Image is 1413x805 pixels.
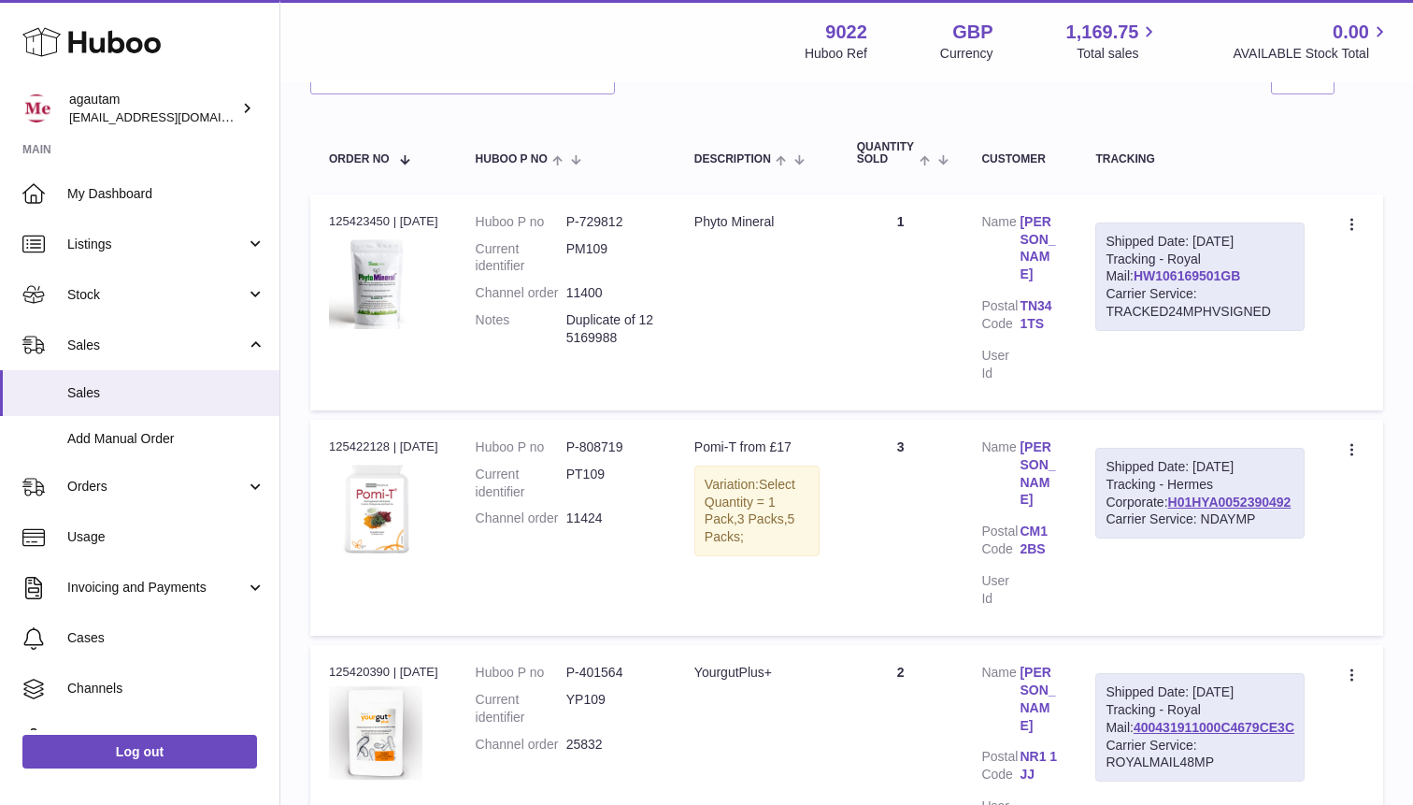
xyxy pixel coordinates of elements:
dt: Huboo P no [476,664,566,682]
div: 125423450 | [DATE] [329,213,438,230]
dt: Current identifier [476,240,566,276]
dt: Notes [476,311,566,347]
span: 0.00 [1333,20,1369,45]
a: H01HYA0052390492 [1168,495,1292,510]
dt: Current identifier [476,691,566,726]
span: Orders [67,478,246,496]
div: Huboo Ref [805,45,867,63]
dt: Name [981,438,1020,514]
div: Shipped Date: [DATE] [1106,233,1294,251]
dt: User Id [981,347,1020,382]
dt: Channel order [476,510,566,527]
span: Order No [329,153,390,165]
dt: User Id [981,572,1020,608]
div: Shipped Date: [DATE] [1106,458,1294,476]
span: [EMAIL_ADDRESS][DOMAIN_NAME] [69,109,275,124]
span: Huboo P no [476,153,548,165]
img: info@naturemedical.co.uk [22,94,50,122]
div: Pomi-T from £17 [694,438,820,456]
span: Stock [67,286,246,304]
span: Listings [67,236,246,253]
a: NR1 1JJ [1020,748,1058,783]
dd: YP109 [566,691,657,726]
a: [PERSON_NAME] [1020,664,1058,735]
div: YourgutPlus+ [694,664,820,682]
span: Invoicing and Payments [67,579,246,597]
dt: Current identifier [476,466,566,501]
dd: PT109 [566,466,657,501]
span: Cases [67,629,265,647]
dt: Name [981,664,1020,740]
a: [PERSON_NAME] [1020,213,1058,284]
span: Description [694,153,771,165]
p: Duplicate of 125169988 [566,311,657,347]
dd: 25832 [566,736,657,754]
span: My Dashboard [67,185,265,203]
a: CM1 2BS [1020,523,1058,558]
dd: P-729812 [566,213,657,231]
span: Usage [67,528,265,546]
div: Tracking - Royal Mail: [1095,223,1305,331]
strong: GBP [952,20,992,45]
a: Log out [22,735,257,769]
img: NewAMZhappyfamily.jpg [329,686,422,780]
dt: Name [981,213,1020,289]
div: Customer [981,153,1058,165]
dd: P-401564 [566,664,657,682]
span: 1,169.75 [1066,20,1139,45]
dt: Channel order [476,736,566,754]
dd: P-808719 [566,438,657,456]
div: Tracking - Hermes Corporate: [1095,448,1305,539]
td: 3 [838,420,963,636]
span: Quantity Sold [857,141,915,165]
div: Carrier Service: NDAYMP [1106,510,1294,528]
span: Add Manual Order [67,430,265,448]
span: Sales [67,337,246,354]
dt: Huboo P no [476,213,566,231]
img: PTVLWebsiteFront.jpg [329,461,422,554]
strong: 9022 [825,20,867,45]
span: Total sales [1077,45,1160,63]
span: Select Quantity = 1 Pack,3 Packs,5 Packs; [705,477,795,545]
div: agautam [69,91,237,126]
img: PMforwebsiteFront1.jpg [329,236,422,329]
div: Carrier Service: TRACKED24MPHVSIGNED [1106,285,1294,321]
div: Tracking - Royal Mail: [1095,673,1305,782]
a: 400431911000C4679CE3C [1134,720,1294,735]
a: 1,169.75 Total sales [1066,20,1161,63]
span: Channels [67,680,265,697]
dt: Postal Code [981,297,1020,338]
div: 125422128 | [DATE] [329,438,438,455]
span: AVAILABLE Stock Total [1233,45,1391,63]
div: Tracking [1095,153,1305,165]
td: 1 [838,194,963,410]
dd: 11424 [566,510,657,527]
div: Currency [940,45,993,63]
a: HW106169501GB [1134,268,1240,283]
div: Variation: [694,466,820,557]
a: 0.00 AVAILABLE Stock Total [1233,20,1391,63]
a: TN34 1TS [1020,297,1058,333]
dt: Channel order [476,284,566,302]
a: [PERSON_NAME] [1020,438,1058,510]
div: Shipped Date: [DATE] [1106,683,1294,701]
dt: Postal Code [981,523,1020,563]
dd: 11400 [566,284,657,302]
div: Phyto Mineral [694,213,820,231]
div: Carrier Service: ROYALMAIL48MP [1106,737,1294,772]
div: 125420390 | [DATE] [329,664,438,681]
dt: Postal Code [981,748,1020,788]
dt: Huboo P no [476,438,566,456]
dd: PM109 [566,240,657,276]
span: Sales [67,384,265,402]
